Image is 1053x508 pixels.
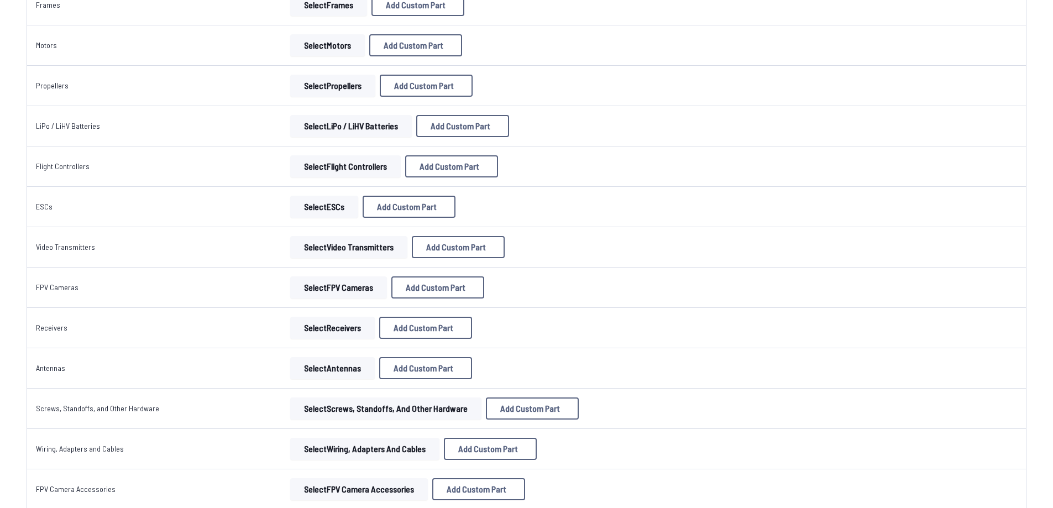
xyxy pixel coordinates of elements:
span: Add Custom Part [447,485,506,494]
span: Add Custom Part [431,122,490,130]
a: SelectESCs [288,196,360,218]
button: Add Custom Part [432,478,525,500]
a: Screws, Standoffs, and Other Hardware [36,404,159,413]
a: SelectWiring, Adapters and Cables [288,438,442,460]
a: FPV Cameras [36,282,78,292]
a: FPV Camera Accessories [36,484,116,494]
span: Add Custom Part [406,283,465,292]
button: SelectFPV Cameras [290,276,387,298]
span: Add Custom Part [377,202,437,211]
span: Add Custom Part [394,81,454,90]
a: SelectPropellers [288,75,378,97]
a: Receivers [36,323,67,332]
a: SelectFPV Cameras [288,276,389,298]
a: SelectFlight Controllers [288,155,403,177]
span: Add Custom Part [386,1,446,9]
a: Flight Controllers [36,161,90,171]
button: SelectWiring, Adapters and Cables [290,438,439,460]
button: SelectFlight Controllers [290,155,401,177]
a: SelectMotors [288,34,367,56]
button: SelectFPV Camera Accessories [290,478,428,500]
a: Video Transmitters [36,242,95,252]
a: SelectScrews, Standoffs, and Other Hardware [288,397,484,420]
a: Antennas [36,363,65,373]
button: Add Custom Part [486,397,579,420]
button: Add Custom Part [379,317,472,339]
a: SelectLiPo / LiHV Batteries [288,115,414,137]
span: Add Custom Part [500,404,560,413]
button: Add Custom Part [405,155,498,177]
a: SelectAntennas [288,357,377,379]
button: SelectESCs [290,196,358,218]
button: SelectScrews, Standoffs, and Other Hardware [290,397,481,420]
button: Add Custom Part [380,75,473,97]
a: LiPo / LiHV Batteries [36,121,100,130]
button: SelectLiPo / LiHV Batteries [290,115,412,137]
button: Add Custom Part [363,196,455,218]
a: SelectReceivers [288,317,377,339]
button: SelectReceivers [290,317,375,339]
button: SelectAntennas [290,357,375,379]
button: Add Custom Part [412,236,505,258]
span: Add Custom Part [426,243,486,252]
button: SelectVideo Transmitters [290,236,407,258]
button: SelectPropellers [290,75,375,97]
a: SelectFPV Camera Accessories [288,478,430,500]
a: SelectVideo Transmitters [288,236,410,258]
span: Add Custom Part [394,323,453,332]
span: Add Custom Part [394,364,453,373]
span: Add Custom Part [420,162,479,171]
span: Add Custom Part [384,41,443,50]
a: Propellers [36,81,69,90]
button: SelectMotors [290,34,365,56]
button: Add Custom Part [391,276,484,298]
button: Add Custom Part [369,34,462,56]
button: Add Custom Part [416,115,509,137]
a: Motors [36,40,57,50]
a: ESCs [36,202,53,211]
a: Wiring, Adapters and Cables [36,444,124,453]
button: Add Custom Part [444,438,537,460]
button: Add Custom Part [379,357,472,379]
span: Add Custom Part [458,444,518,453]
